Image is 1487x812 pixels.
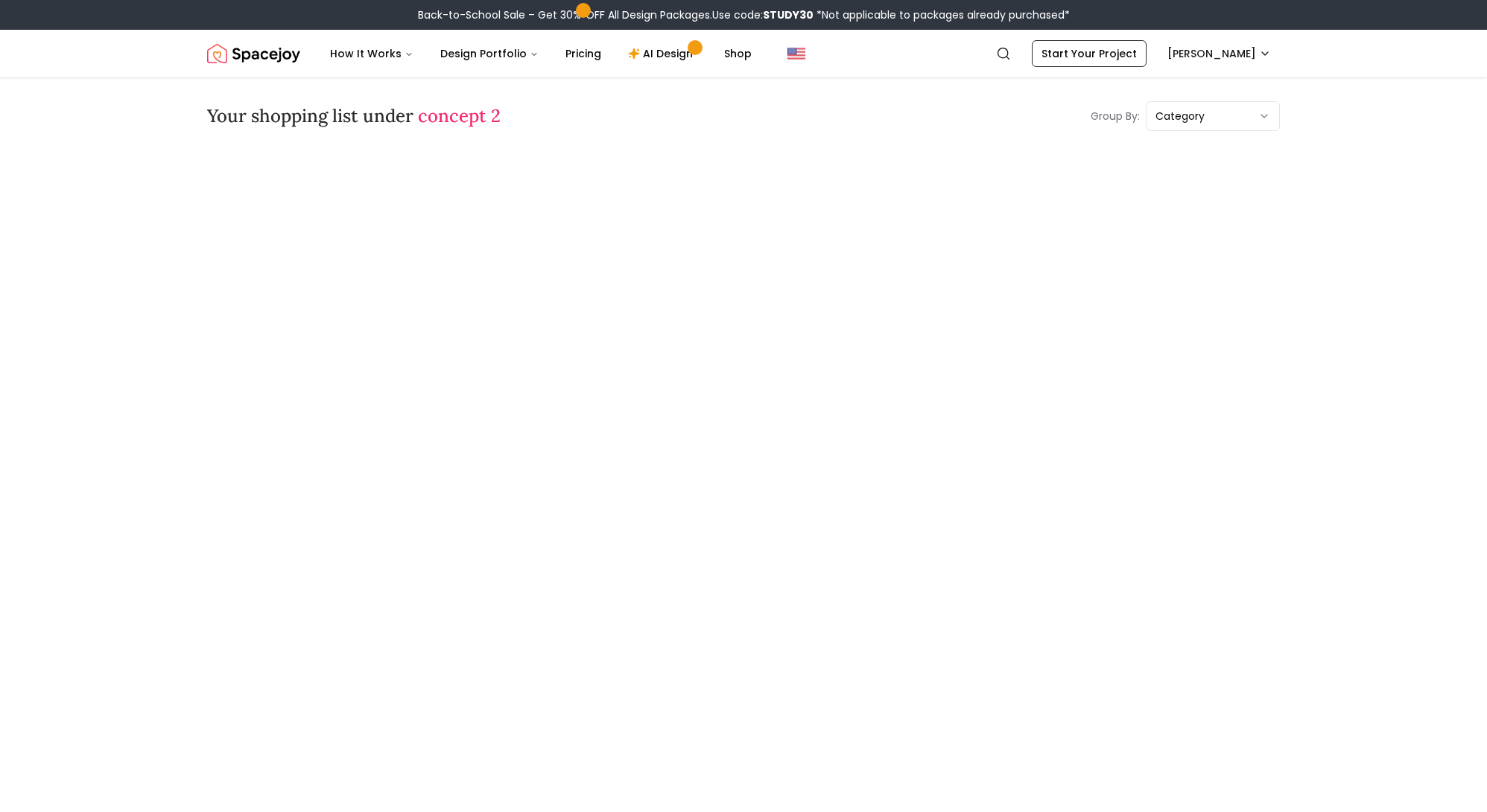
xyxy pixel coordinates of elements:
span: Use code: [712,7,814,22]
a: Pricing [554,39,613,68]
img: Spacejoy Logo [207,39,300,68]
button: Design Portfolio [428,39,551,68]
a: AI Design [616,39,709,68]
div: Back-to-School Sale – Get 30% OFF All Design Packages. [418,7,1070,22]
a: Shop [712,39,764,68]
nav: Global [207,30,1280,77]
p: Group By: [1091,109,1140,124]
img: United States [787,45,805,63]
h3: Your shopping list under [207,104,501,128]
button: [PERSON_NAME] [1158,40,1280,67]
a: Start Your Project [1032,40,1147,67]
button: How It Works [318,39,425,68]
span: concept 2 [418,104,501,127]
span: *Not applicable to packages already purchased* [814,7,1070,22]
nav: Main [318,39,764,68]
a: Spacejoy [207,39,300,68]
b: STUDY30 [763,7,814,22]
